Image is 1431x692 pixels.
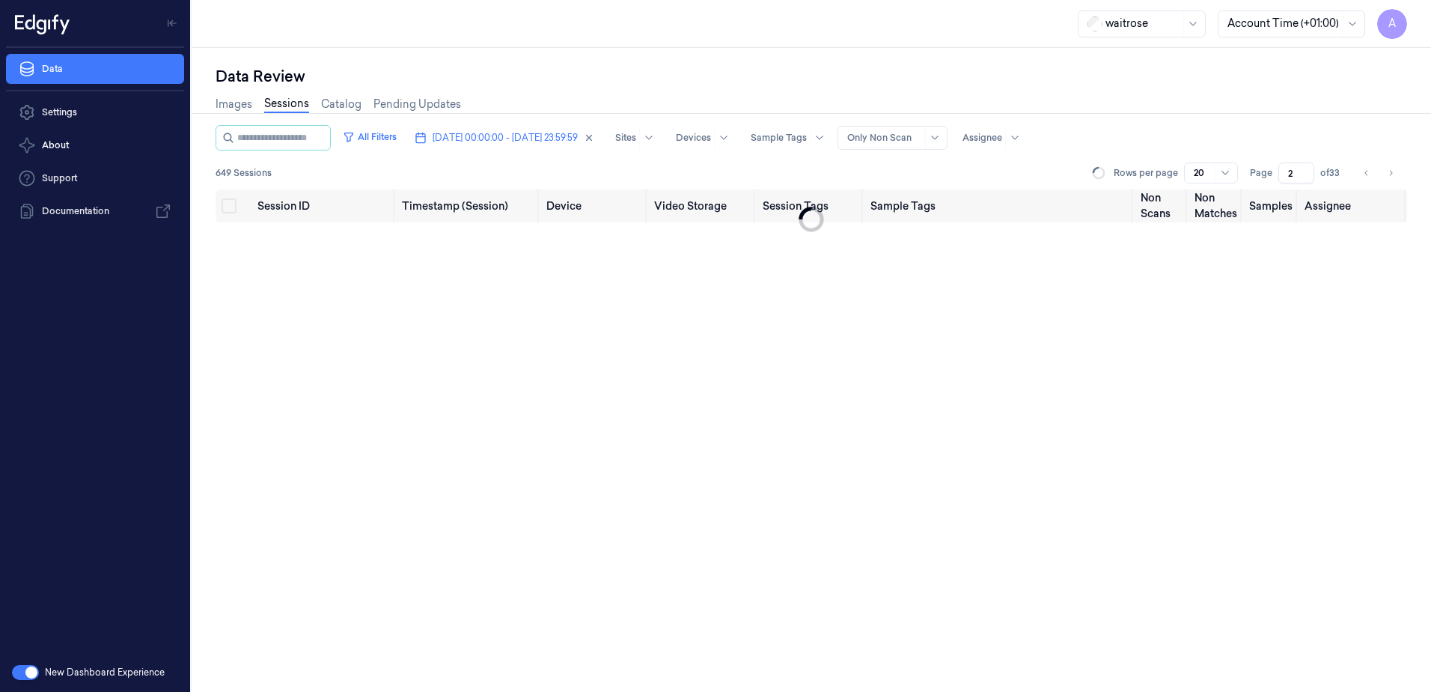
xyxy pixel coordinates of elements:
[433,131,578,145] span: [DATE] 00:00:00 - [DATE] 23:59:59
[337,125,403,149] button: All Filters
[6,97,184,127] a: Settings
[216,97,252,112] a: Images
[216,66,1407,87] div: Data Review
[222,198,237,213] button: Select all
[757,189,865,222] th: Session Tags
[1189,189,1243,222] th: Non Matches
[1380,163,1401,183] button: Go to next page
[1356,163,1377,183] button: Go to previous page
[648,189,757,222] th: Video Storage
[321,97,361,112] a: Catalog
[1356,163,1401,183] nav: pagination
[1250,166,1272,180] span: Page
[540,189,649,222] th: Device
[6,163,184,193] a: Support
[264,96,309,113] a: Sessions
[1135,189,1189,222] th: Non Scans
[251,189,396,222] th: Session ID
[1243,189,1299,222] th: Samples
[1377,9,1407,39] button: A
[6,196,184,226] a: Documentation
[1299,189,1407,222] th: Assignee
[160,11,184,35] button: Toggle Navigation
[864,189,1135,222] th: Sample Tags
[1320,166,1344,180] span: of 33
[396,189,540,222] th: Timestamp (Session)
[6,54,184,84] a: Data
[409,126,600,150] button: [DATE] 00:00:00 - [DATE] 23:59:59
[6,130,184,160] button: About
[373,97,461,112] a: Pending Updates
[1114,166,1178,180] p: Rows per page
[216,166,272,180] span: 649 Sessions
